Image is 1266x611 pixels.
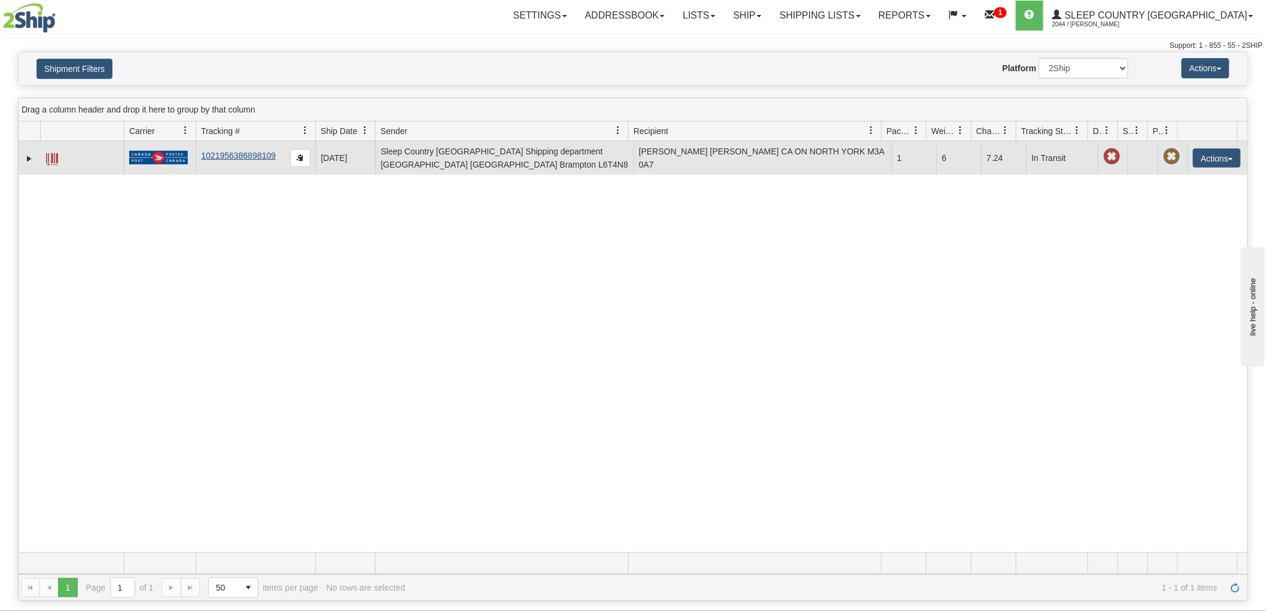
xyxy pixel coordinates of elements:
button: Actions [1182,58,1230,78]
label: Platform [1003,62,1037,74]
a: Shipment Issues filter column settings [1127,120,1148,141]
input: Page 1 [111,578,135,597]
button: Actions [1193,148,1241,168]
td: [DATE] [315,141,375,175]
a: Recipient filter column settings [861,120,881,141]
a: Tracking Status filter column settings [1067,120,1088,141]
td: In Transit [1026,141,1098,175]
span: Shipment Issues [1123,125,1133,137]
a: Charge filter column settings [996,120,1016,141]
img: logo2044.jpg [3,3,56,33]
td: 7.24 [981,141,1026,175]
span: Pickup Not Assigned [1163,148,1180,165]
span: Tracking # [201,125,240,137]
span: Sender [381,125,407,137]
a: Weight filter column settings [951,120,971,141]
a: Lists [674,1,724,31]
a: Expand [23,153,35,165]
button: Copy to clipboard [290,149,311,167]
span: 2044 / [PERSON_NAME] [1052,19,1142,31]
div: No rows are selected [327,583,406,592]
span: Page of 1 [86,577,154,598]
td: 1 [891,141,936,175]
a: Refresh [1226,578,1245,597]
a: Addressbook [576,1,674,31]
span: Recipient [634,125,668,137]
a: Reports [870,1,940,31]
a: Sleep Country [GEOGRAPHIC_DATA] 2044 / [PERSON_NAME] [1043,1,1262,31]
a: Ship [725,1,771,31]
a: Tracking # filter column settings [295,120,315,141]
span: select [239,578,258,597]
span: Weight [932,125,957,137]
span: items per page [208,577,318,598]
a: Label [46,148,58,167]
iframe: chat widget [1238,244,1265,366]
div: grid grouping header [19,98,1247,121]
span: Tracking Status [1021,125,1073,137]
span: Packages [887,125,912,137]
td: Sleep Country [GEOGRAPHIC_DATA] Shipping department [GEOGRAPHIC_DATA] [GEOGRAPHIC_DATA] Brampton ... [375,141,634,175]
span: Late [1103,148,1120,165]
span: Page 1 [58,578,77,597]
sup: 1 [994,7,1007,18]
span: Charge [976,125,1002,137]
span: Delivery Status [1093,125,1103,137]
button: Shipment Filters [36,59,112,79]
td: [PERSON_NAME] [PERSON_NAME] CA ON NORTH YORK M3A 0A7 [634,141,892,175]
span: 1 - 1 of 1 items [413,583,1218,592]
a: Carrier filter column settings [175,120,196,141]
a: 1 [976,1,1016,31]
a: Settings [504,1,576,31]
div: Support: 1 - 855 - 55 - 2SHIP [3,41,1263,51]
a: Shipping lists [771,1,869,31]
span: Sleep Country [GEOGRAPHIC_DATA] [1062,10,1247,20]
span: Ship Date [321,125,357,137]
a: Delivery Status filter column settings [1097,120,1118,141]
td: 6 [936,141,981,175]
span: Carrier [129,125,155,137]
a: Packages filter column settings [906,120,926,141]
a: Pickup Status filter column settings [1157,120,1177,141]
span: Page sizes drop down [208,577,258,598]
a: Sender filter column settings [608,120,628,141]
div: live help - online [9,10,111,19]
span: 50 [216,582,232,594]
span: Pickup Status [1153,125,1163,137]
a: 1021956386898109 [201,151,276,160]
a: Ship Date filter column settings [355,120,375,141]
img: 20 - Canada Post [129,150,188,165]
